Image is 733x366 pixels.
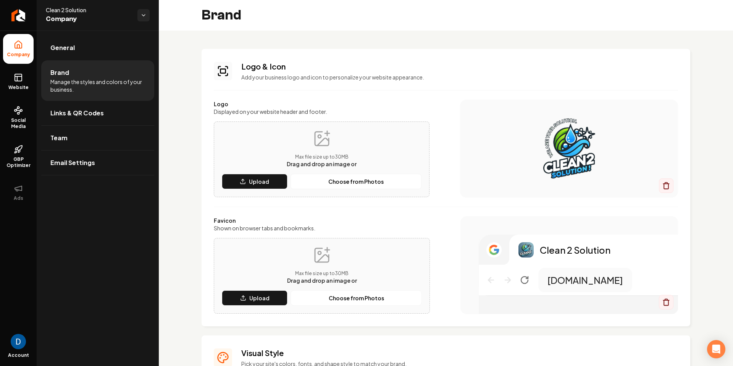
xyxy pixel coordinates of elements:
label: Shown on browser tabs and bookmarks. [214,224,430,232]
button: Upload [222,174,287,189]
button: Ads [3,178,34,207]
span: Links & QR Codes [50,109,104,118]
div: Open Intercom Messenger [707,340,725,358]
label: Favicon [214,217,430,224]
a: General [41,36,154,60]
img: Logo [475,118,663,179]
img: David Rice [11,334,26,349]
span: Drag and drop an image or [287,277,357,284]
button: Open user button [11,334,26,349]
p: Clean 2 Solution [540,244,610,256]
span: Company [46,14,131,24]
p: Choose from Photos [328,178,384,185]
a: Team [41,126,154,150]
h3: Logo & Icon [241,61,678,72]
label: Displayed on your website header and footer. [214,108,429,115]
span: Social Media [3,117,34,130]
span: Ads [11,195,26,201]
a: Links & QR Codes [41,101,154,125]
span: Company [4,52,33,58]
p: Choose from Photos [329,294,384,302]
p: Max file size up to 30 MB [287,270,357,277]
h2: Brand [202,8,241,23]
a: Email Settings [41,151,154,175]
p: Add your business logo and icon to personalize your website appearance. [241,73,678,81]
button: Choose from Photos [291,290,422,306]
span: Clean 2 Solution [46,6,131,14]
span: Team [50,133,68,143]
button: Upload [222,290,287,306]
h3: Visual Style [241,348,678,358]
label: Logo [214,100,429,108]
p: [DOMAIN_NAME] [547,274,623,286]
p: Upload [249,294,270,302]
span: Brand [50,68,69,77]
span: Website [5,84,32,91]
span: Email Settings [50,158,95,167]
p: Max file size up to 30 MB [287,154,357,160]
span: Account [8,352,29,358]
img: Logo [518,242,534,257]
span: Drag and drop an image or [287,160,357,167]
img: Rebolt Logo [11,9,26,21]
span: Manage the styles and colors of your business. [50,78,145,93]
button: Choose from Photos [291,174,421,189]
a: Social Media [3,100,34,136]
p: Upload [249,178,269,185]
a: Website [3,67,34,97]
a: GBP Optimizer [3,139,34,175]
span: General [50,43,75,52]
span: GBP Optimizer [3,156,34,168]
